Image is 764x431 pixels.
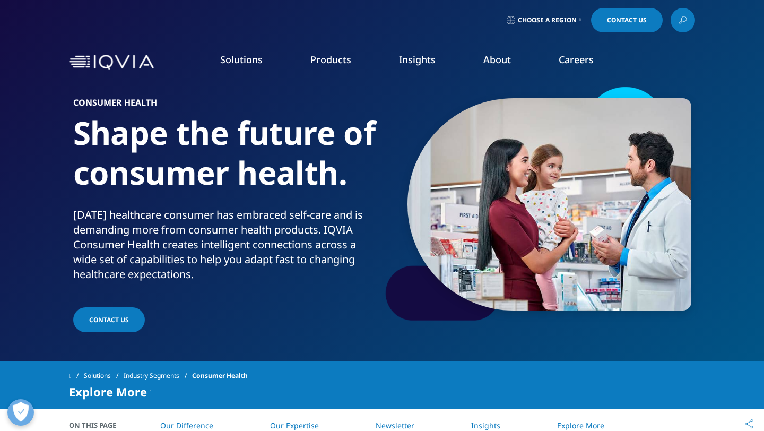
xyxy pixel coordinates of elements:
[84,366,124,385] a: Solutions
[310,53,351,66] a: Products
[69,385,147,398] span: Explore More
[69,420,127,430] span: On This Page
[7,399,34,426] button: Open Preferences
[89,315,129,324] span: Contact Us
[376,420,414,430] a: Newsletter
[607,17,647,23] span: Contact Us
[518,16,577,24] span: Choose a Region
[270,420,319,430] a: Our Expertise
[471,420,500,430] a: Insights
[69,55,154,70] img: IQVIA Healthcare Information Technology and Pharma Clinical Research Company
[557,420,604,430] a: Explore More
[483,53,511,66] a: About
[158,37,695,87] nav: Primary
[192,366,248,385] span: Consumer Health
[124,366,192,385] a: Industry Segments
[591,8,663,32] a: Contact Us
[73,113,378,208] h1: Shape the future of consumer health.
[73,208,378,288] p: [DATE] healthcare consumer has embraced self-care and is demanding more from consumer health prod...
[407,98,691,311] img: 797_consumer-health_custom_mother-and-child-with-pharmacist-smiling.jpg
[559,53,594,66] a: Careers
[73,307,145,332] a: Contact Us
[220,53,263,66] a: Solutions
[160,420,213,430] a: Our Difference
[73,98,378,113] h6: Consumer Health
[399,53,436,66] a: Insights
